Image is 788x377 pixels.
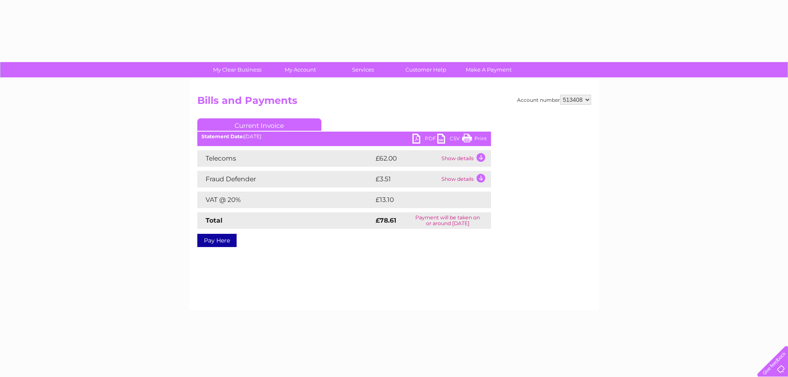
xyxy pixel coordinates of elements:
a: CSV [437,134,462,146]
a: Pay Here [197,234,237,247]
td: £3.51 [374,171,439,187]
strong: £78.61 [376,216,396,224]
td: £62.00 [374,150,439,167]
a: My Clear Business [203,62,271,77]
a: PDF [412,134,437,146]
td: Fraud Defender [197,171,374,187]
b: Statement Date: [201,133,244,139]
td: Show details [439,171,491,187]
div: Account number [517,95,591,105]
strong: Total [206,216,223,224]
a: Current Invoice [197,118,321,131]
td: VAT @ 20% [197,192,374,208]
td: Telecoms [197,150,374,167]
a: Print [462,134,487,146]
td: £13.10 [374,192,473,208]
a: Customer Help [392,62,460,77]
a: My Account [266,62,334,77]
h2: Bills and Payments [197,95,591,110]
a: Services [329,62,397,77]
td: Payment will be taken on or around [DATE] [405,212,491,229]
td: Show details [439,150,491,167]
div: [DATE] [197,134,491,139]
a: Make A Payment [455,62,523,77]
